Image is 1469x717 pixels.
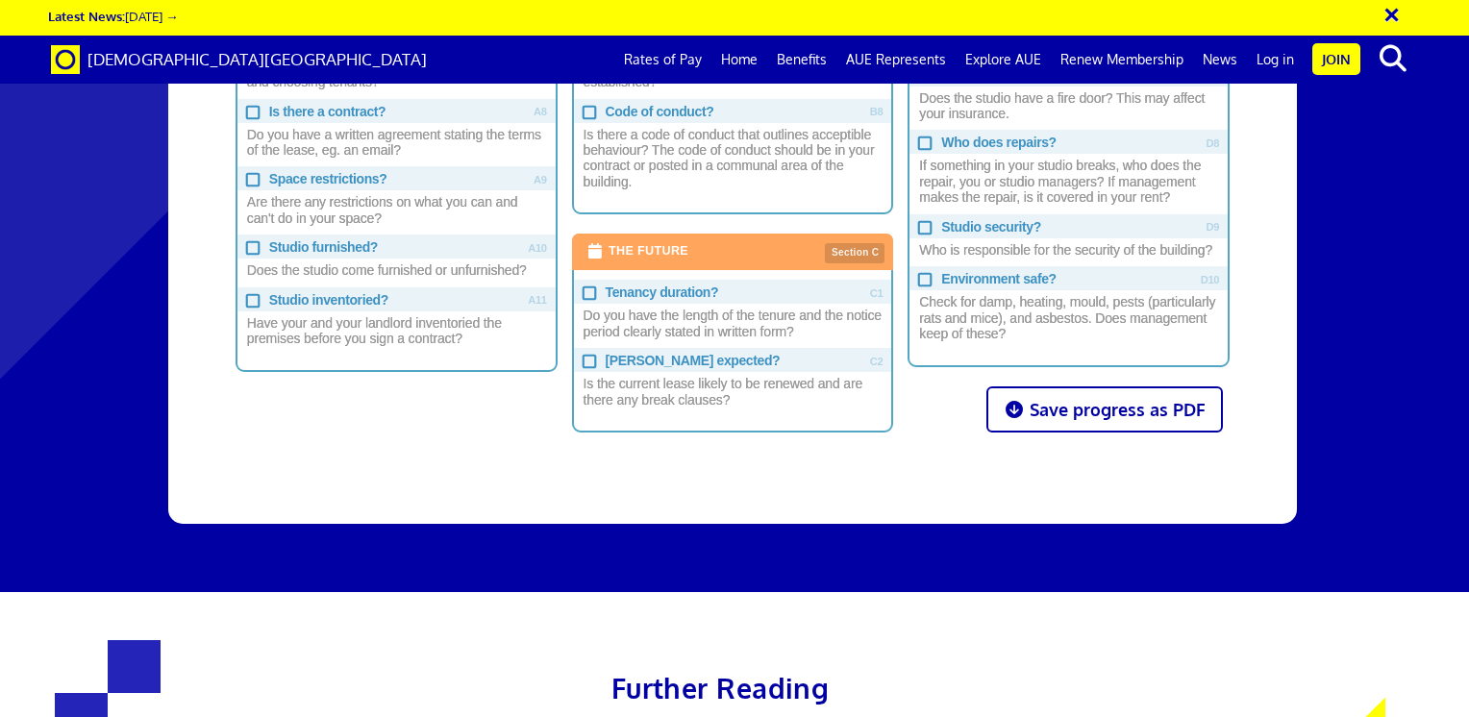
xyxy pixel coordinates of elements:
[574,348,892,372] span: [PERSON_NAME] expected?
[909,130,1228,154] span: Who does repairs?
[237,99,556,123] span: Is there a contract?
[767,36,836,84] a: Benefits
[986,386,1223,433] a: Save progress as PDF
[237,166,556,190] span: Space restrictions?
[48,8,178,24] a: Latest News:[DATE] →
[237,235,556,259] span: Studio furnished?
[918,272,930,284] input: Environment safe? Check for damp, heating, mould, pests (particularly rats and mice), and asbesto...
[237,311,556,351] span: Have your and your landlord inventoried the premises before you sign a contract?
[237,287,556,311] span: Studio inventoried?
[48,8,125,24] strong: Latest News:
[711,36,767,84] a: Home
[909,238,1228,261] span: Who is responsible for the security of the building?
[574,372,892,411] span: Is the current lease likely to be renewed and are there any break clauses?
[1051,36,1193,84] a: Renew Membership
[614,36,711,84] a: Rates of Pay
[909,214,1228,238] span: Studio security?
[611,671,830,705] span: Further Reading
[1247,36,1304,84] a: Log in
[572,234,894,270] div: THE FUTURE
[237,259,556,282] span: Does the studio come furnished or unfurnished?
[574,99,892,123] span: Code of conduct?
[246,240,258,252] input: Studio furnished? Does the studio come furnished or unfurnished?
[246,293,258,305] input: Studio inventoried? Have your and your landlord inventoried the premises before you sign a contract?
[574,123,892,194] span: Is there a code of conduct that outlines acceptible behaviour? The code of conduct should be in y...
[237,123,556,162] span: Do you have a written agreement stating the terms of the lease, eg. an email?
[87,49,427,69] span: [DEMOGRAPHIC_DATA][GEOGRAPHIC_DATA]
[918,220,930,232] input: Studio security? Who is responsible for the security of the building?
[574,304,892,343] span: Do you have the length of the tenure and the notice period clearly stated in written form?
[583,285,594,297] input: Tenancy duration? Do you have the length of the tenure and the notice period clearly stated in wr...
[909,87,1228,126] span: Does the studio have a fire door? This may affect your insurance.
[909,266,1228,290] span: Environment safe?
[583,105,594,116] input: Code of conduct? Is there a code of conduct that outlines acceptible behaviour? The code of condu...
[237,190,556,230] span: Are there any restrictions on what you can and can't do in your space?
[574,280,892,304] span: Tenancy duration?
[583,354,594,365] input: [PERSON_NAME] expected? Is the current lease likely to be renewed and are there any break clauses?
[836,36,956,84] a: AUE Represents
[956,36,1051,84] a: Explore AUE
[909,290,1228,345] span: Check for damp, heating, mould, pests (particularly rats and mice), and asbestos. Does management...
[246,105,258,116] input: Is there a contract? Do you have a written agreement stating the terms of the lease, eg. an email?
[1364,38,1423,79] button: search
[918,136,930,147] input: Who does repairs? If something in your studio breaks, who does the repair, you or studio managers...
[246,172,258,184] input: Space restrictions? Are there any restrictions on what you can and can't do in your space?
[1193,36,1247,84] a: News
[1312,43,1360,75] a: Join
[1030,399,1206,420] b: Save progress as PDF
[909,154,1228,209] span: If something in your studio breaks, who does the repair, you or studio managers? If management ma...
[37,36,441,84] a: Brand [DEMOGRAPHIC_DATA][GEOGRAPHIC_DATA]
